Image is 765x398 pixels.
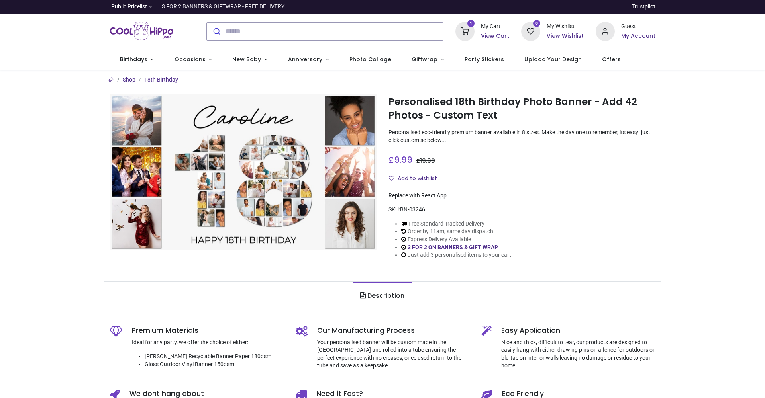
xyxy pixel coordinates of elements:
[120,55,147,63] span: Birthdays
[389,176,394,181] i: Add to wishlist
[388,95,655,123] h1: Personalised 18th Birthday Photo Banner - Add 42 Photos - Custom Text
[521,27,540,34] a: 0
[110,49,164,70] a: Birthdays
[132,326,284,336] h5: Premium Materials
[232,55,261,63] span: New Baby
[621,23,655,31] div: Guest
[349,55,391,63] span: Photo Collage
[621,32,655,40] a: My Account
[145,353,284,361] li: [PERSON_NAME] Recyclable Banner Paper 180gsm
[144,76,178,83] a: 18th Birthday
[175,55,206,63] span: Occasions
[501,326,655,336] h5: Easy Application
[388,172,444,185] button: Add to wishlistAdd to wishlist
[401,49,454,70] a: Giftwrap
[388,129,655,144] p: Personalised eco-friendly premium banner available in 8 sizes. Make the day one to remember, its ...
[602,55,621,63] span: Offers
[400,206,425,213] span: BN-03246
[501,339,655,370] p: Nice and thick, difficult to tear, our products are designed to easily hang with either drawing p...
[467,20,475,27] sup: 1
[547,23,584,31] div: My Wishlist
[408,244,498,250] a: 3 FOR 2 ON BANNERS & GIFT WRAP
[401,228,513,236] li: Order by 11am, same day dispatch
[111,3,147,11] span: Public Pricelist
[481,32,509,40] a: View Cart
[401,236,513,244] li: Express Delivery Available
[388,192,655,200] div: Replace with React App.
[123,76,135,83] a: Shop
[401,220,513,228] li: Free Standard Tracked Delivery
[110,3,152,11] a: Public Pricelist
[481,23,509,31] div: My Cart
[145,361,284,369] li: Gloss Outdoor Vinyl Banner 150gsm
[317,339,470,370] p: Your personalised banner will be custom made in the [GEOGRAPHIC_DATA] and rolled into a tube ensu...
[278,49,339,70] a: Anniversary
[465,55,504,63] span: Party Stickers
[353,282,412,310] a: Description
[547,32,584,40] a: View Wishlist
[132,339,284,347] p: Ideal for any party, we offer the choice of either:
[317,326,470,336] h5: Our Manufacturing Process
[420,157,435,165] span: 19.98
[455,27,475,34] a: 1
[110,94,377,250] img: Personalised 18th Birthday Photo Banner - Add 42 Photos - Custom Text
[524,55,582,63] span: Upload Your Design
[162,3,284,11] div: 3 FOR 2 BANNERS & GIFTWRAP - FREE DELIVERY
[222,49,278,70] a: New Baby
[110,20,173,43] a: Logo of Cool Hippo
[288,55,322,63] span: Anniversary
[164,49,222,70] a: Occasions
[632,3,655,11] a: Trustpilot
[416,157,435,165] span: £
[207,23,226,40] button: Submit
[394,154,412,166] span: 9.99
[110,20,173,43] img: Cool Hippo
[401,251,513,259] li: Just add 3 personalised items to your cart!
[412,55,437,63] span: Giftwrap
[388,206,655,214] div: SKU:
[533,20,541,27] sup: 0
[388,154,412,166] span: £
